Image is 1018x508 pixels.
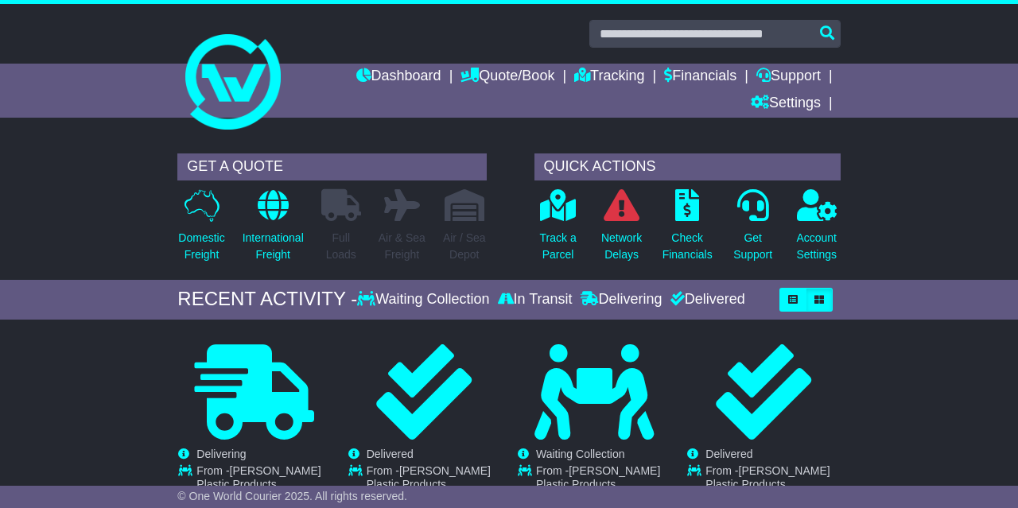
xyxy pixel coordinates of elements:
[534,153,841,180] div: QUICK ACTIONS
[178,230,224,263] p: Domestic Freight
[536,448,625,460] span: Waiting Collection
[356,64,441,91] a: Dashboard
[443,230,486,263] p: Air / Sea Depot
[705,464,830,491] span: [PERSON_NAME] Plastic Products
[796,230,837,263] p: Account Settings
[379,230,425,263] p: Air & Sea Freight
[705,464,839,495] td: From -
[357,291,493,308] div: Waiting Collection
[196,448,246,460] span: Delivering
[662,230,713,263] p: Check Financials
[367,464,500,495] td: From -
[756,64,821,91] a: Support
[536,464,670,495] td: From -
[601,230,642,263] p: Network Delays
[177,490,407,502] span: © One World Courier 2025. All rights reserved.
[536,464,660,491] span: [PERSON_NAME] Plastic Products
[539,188,577,272] a: Track aParcel
[177,288,357,311] div: RECENT ACTIVITY -
[196,464,330,495] td: From -
[242,188,305,272] a: InternationalFreight
[574,64,644,91] a: Tracking
[494,291,577,308] div: In Transit
[577,291,666,308] div: Delivering
[732,188,773,272] a: GetSupport
[367,464,491,491] span: [PERSON_NAME] Plastic Products
[662,188,713,272] a: CheckFinancials
[540,230,577,263] p: Track a Parcel
[243,230,304,263] p: International Freight
[795,188,837,272] a: AccountSettings
[177,153,486,180] div: GET A QUOTE
[733,230,772,263] p: Get Support
[664,64,736,91] a: Financials
[600,188,643,272] a: NetworkDelays
[367,448,414,460] span: Delivered
[177,188,225,272] a: DomesticFreight
[666,291,745,308] div: Delivered
[321,230,361,263] p: Full Loads
[460,64,554,91] a: Quote/Book
[705,448,752,460] span: Delivered
[751,91,821,118] a: Settings
[196,464,321,491] span: [PERSON_NAME] Plastic Products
